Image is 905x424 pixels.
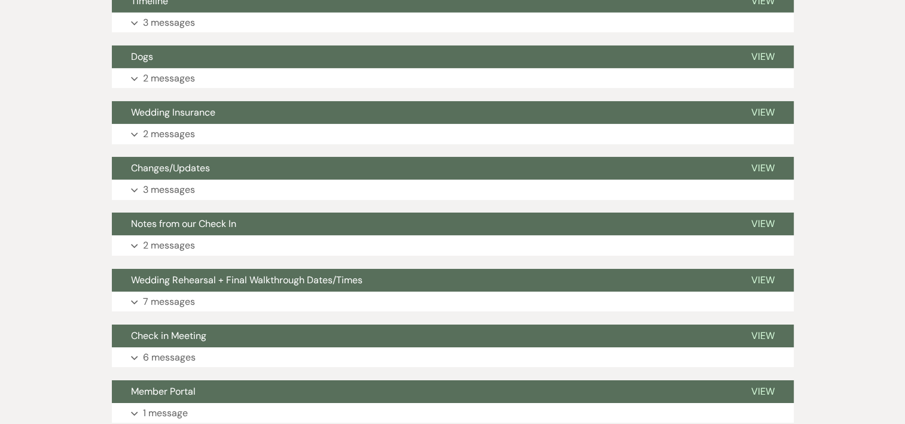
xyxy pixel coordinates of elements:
[112,292,794,312] button: 7 messages
[112,13,794,33] button: 3 messages
[131,50,153,63] span: Dogs
[112,235,794,256] button: 2 messages
[751,329,775,342] span: View
[751,106,775,119] span: View
[732,157,794,180] button: View
[143,238,195,253] p: 2 messages
[131,385,196,398] span: Member Portal
[112,101,732,124] button: Wedding Insurance
[112,68,794,89] button: 2 messages
[751,217,775,230] span: View
[112,380,732,403] button: Member Portal
[751,162,775,174] span: View
[112,46,732,68] button: Dogs
[143,15,195,31] p: 3 messages
[112,180,794,200] button: 3 messages
[732,380,794,403] button: View
[112,325,732,347] button: Check in Meeting
[112,347,794,368] button: 6 messages
[143,126,195,142] p: 2 messages
[732,213,794,235] button: View
[143,294,195,310] p: 7 messages
[112,157,732,180] button: Changes/Updates
[131,274,362,286] span: Wedding Rehearsal + Final Walkthrough Dates/Times
[732,325,794,347] button: View
[751,385,775,398] span: View
[732,101,794,124] button: View
[112,213,732,235] button: Notes from our Check In
[732,269,794,292] button: View
[131,106,215,119] span: Wedding Insurance
[112,403,794,423] button: 1 message
[143,350,196,365] p: 6 messages
[751,50,775,63] span: View
[112,269,732,292] button: Wedding Rehearsal + Final Walkthrough Dates/Times
[143,182,195,198] p: 3 messages
[143,405,188,421] p: 1 message
[143,71,195,86] p: 2 messages
[131,162,210,174] span: Changes/Updates
[112,124,794,144] button: 2 messages
[732,46,794,68] button: View
[131,329,206,342] span: Check in Meeting
[751,274,775,286] span: View
[131,217,236,230] span: Notes from our Check In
